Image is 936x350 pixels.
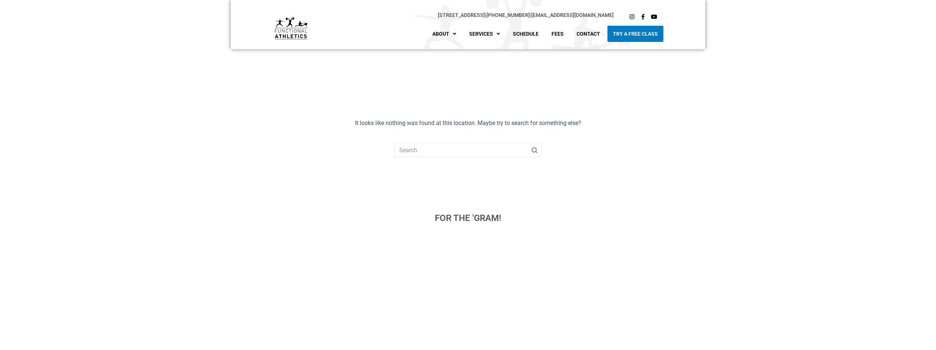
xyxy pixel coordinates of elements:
[322,11,614,19] p: |
[531,12,614,18] a: [EMAIL_ADDRESS][DOMAIN_NAME]
[234,214,702,222] h5: for the 'gram!
[607,26,663,42] a: Try A Free Class
[546,26,569,42] a: Fees
[275,17,307,39] img: default-logo
[571,26,606,42] a: Contact
[231,71,705,111] h1: Oops! That page can’t be found.
[527,143,542,157] button: Search button
[486,12,530,18] a: [PHONE_NUMBER]
[438,12,485,18] a: [STREET_ADDRESS]
[394,143,542,157] input: Search Input
[438,12,486,18] span: |
[427,26,462,42] a: About
[507,26,544,42] a: Schedule
[464,26,506,42] a: Services
[355,118,581,128] div: It looks like nothing was found at this location. Maybe try to search for something else?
